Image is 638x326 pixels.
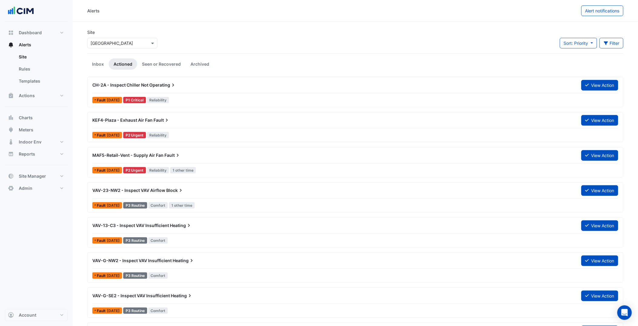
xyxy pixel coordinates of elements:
[147,132,169,138] span: Reliability
[5,39,68,51] button: Alerts
[170,222,192,229] span: Heating
[581,291,618,301] button: View Action
[123,167,146,173] div: P2 Urgent
[19,30,42,36] span: Dashboard
[97,239,107,242] span: Fault
[92,82,148,87] span: CH-2A - Inspect Chiller Not
[87,58,109,70] a: Inbox
[97,204,107,207] span: Fault
[8,139,14,145] app-icon: Indoor Env
[170,167,196,173] span: 1 other time
[97,169,107,172] span: Fault
[97,309,107,313] span: Fault
[19,93,35,99] span: Actions
[107,133,120,137] span: Thu 15-May-2025 18:15 AEST
[148,237,168,244] span: Comfort
[5,170,68,182] button: Site Manager
[107,308,120,313] span: Wed 09-Jul-2025 14:00 AEST
[19,127,33,133] span: Meters
[564,41,588,46] span: Sort: Priority
[8,173,14,179] app-icon: Site Manager
[8,185,14,191] app-icon: Admin
[600,38,624,48] button: Filter
[92,223,169,228] span: VAV-13-C3 - Inspect VAV Insufficient
[171,293,193,299] span: Heating
[560,38,597,48] button: Sort: Priority
[5,148,68,160] button: Reports
[148,272,168,279] span: Comfort
[5,136,68,148] button: Indoor Env
[147,97,169,103] span: Reliability
[8,93,14,99] app-icon: Actions
[581,80,618,91] button: View Action
[164,152,181,158] span: Fault
[107,203,120,208] span: Tue 12-Aug-2025 12:45 AEST
[5,90,68,102] button: Actions
[581,150,618,161] button: View Action
[107,168,120,173] span: Sat 01-Mar-2025 12:00 AEDT
[5,309,68,321] button: Account
[92,188,165,193] span: VAV-23-NW2 - Inspect VAV Airflow
[585,8,620,13] span: Alert notifications
[97,98,107,102] span: Fault
[8,127,14,133] app-icon: Meters
[154,117,170,123] span: Fault
[581,115,618,126] button: View Action
[8,151,14,157] app-icon: Reports
[8,30,14,36] app-icon: Dashboard
[14,63,68,75] a: Rules
[97,133,107,137] span: Fault
[19,312,36,318] span: Account
[173,258,195,264] span: Heating
[123,202,147,209] div: P3 Routine
[617,305,632,320] div: Open Intercom Messenger
[137,58,186,70] a: Seen or Recovered
[19,185,32,191] span: Admin
[148,308,168,314] span: Comfort
[107,238,120,243] span: Fri 25-Jul-2025 16:15 AEST
[186,58,214,70] a: Archived
[92,117,153,123] span: KEF4-Plaza - Exhaust Air Fan
[14,51,68,63] a: Site
[87,29,95,35] label: Site
[149,82,176,88] span: Operating
[19,139,41,145] span: Indoor Env
[19,151,35,157] span: Reports
[92,293,170,298] span: VAV-G-SE2 - Inspect VAV Insufficient
[5,124,68,136] button: Meters
[5,112,68,124] button: Charts
[7,5,35,17] img: Company Logo
[123,237,147,244] div: P3 Routine
[107,273,120,278] span: Wed 09-Jul-2025 14:15 AEST
[123,308,147,314] div: P3 Routine
[107,98,120,102] span: Wed 26-Feb-2025 10:15 AEDT
[8,115,14,121] app-icon: Charts
[581,255,618,266] button: View Action
[97,274,107,278] span: Fault
[109,58,137,70] a: Actioned
[123,272,147,279] div: P3 Routine
[19,42,31,48] span: Alerts
[5,27,68,39] button: Dashboard
[581,5,623,16] button: Alert notifications
[5,51,68,90] div: Alerts
[148,202,168,209] span: Comfort
[14,75,68,87] a: Templates
[169,202,195,209] span: 1 other time
[92,258,172,263] span: VAV-G-NW2 - Inspect VAV Insufficient
[92,153,164,158] span: MAF5-Retail-Vent - Supply Air Fan
[5,182,68,194] button: Admin
[581,220,618,231] button: View Action
[123,132,146,138] div: P2 Urgent
[147,167,169,173] span: Reliability
[87,8,100,14] div: Alerts
[166,187,184,193] span: Block
[581,185,618,196] button: View Action
[19,115,33,121] span: Charts
[19,173,46,179] span: Site Manager
[123,97,146,103] div: P1 Critical
[8,42,14,48] app-icon: Alerts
